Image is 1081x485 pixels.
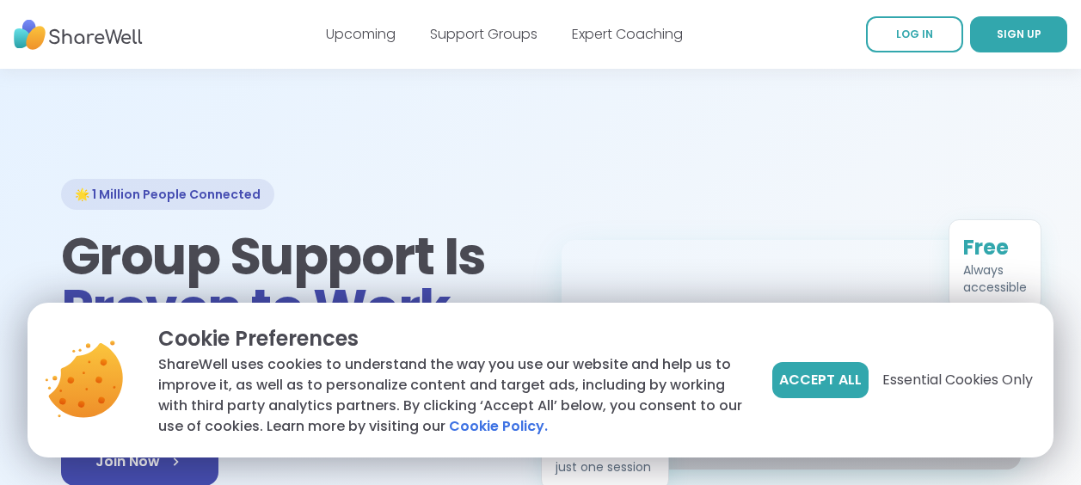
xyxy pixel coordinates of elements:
[963,234,1027,261] div: Free
[970,16,1067,52] a: SIGN UP
[882,370,1033,390] span: Essential Cookies Only
[572,24,683,44] a: Expert Coaching
[896,27,933,41] span: LOG IN
[61,179,274,210] div: 🌟 1 Million People Connected
[158,323,745,354] p: Cookie Preferences
[61,272,451,344] span: Proven to Work
[556,441,654,476] div: Feel better after just one session
[158,354,745,437] p: ShareWell uses cookies to understand the way you use our website and help us to improve it, as we...
[997,27,1041,41] span: SIGN UP
[95,451,184,472] span: Join Now
[772,362,869,398] button: Accept All
[963,261,1027,296] div: Always accessible
[779,370,862,390] span: Accept All
[326,24,396,44] a: Upcoming
[61,230,520,334] h1: Group Support Is
[449,416,548,437] a: Cookie Policy.
[866,16,963,52] a: LOG IN
[14,11,143,58] img: ShareWell Nav Logo
[430,24,537,44] a: Support Groups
